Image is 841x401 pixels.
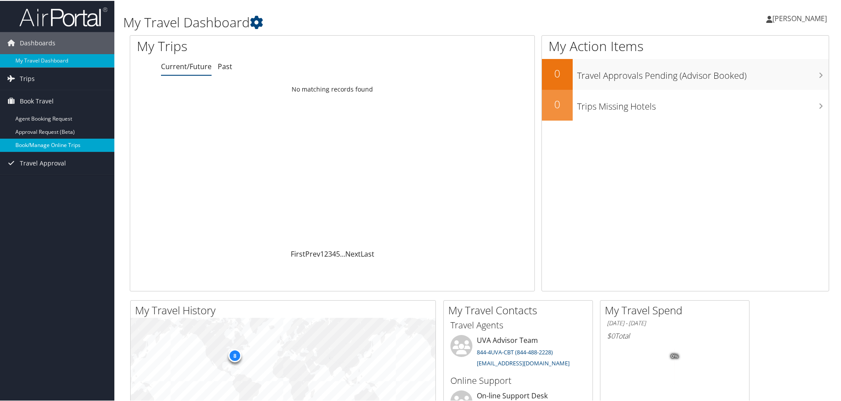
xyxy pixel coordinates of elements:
[161,61,212,70] a: Current/Future
[542,89,829,120] a: 0Trips Missing Hotels
[328,248,332,258] a: 3
[577,95,829,112] h3: Trips Missing Hotels
[135,302,435,317] h2: My Travel History
[345,248,361,258] a: Next
[340,248,345,258] span: …
[477,358,570,366] a: [EMAIL_ADDRESS][DOMAIN_NAME]
[542,36,829,55] h1: My Action Items
[607,330,742,340] h6: Total
[218,61,232,70] a: Past
[671,353,678,358] tspan: 0%
[542,58,829,89] a: 0Travel Approvals Pending (Advisor Booked)
[542,65,573,80] h2: 0
[361,248,374,258] a: Last
[228,348,241,361] div: 8
[291,248,305,258] a: First
[332,248,336,258] a: 4
[446,334,590,370] li: UVA Advisor Team
[766,4,836,31] a: [PERSON_NAME]
[20,89,54,111] span: Book Travel
[324,248,328,258] a: 2
[123,12,598,31] h1: My Travel Dashboard
[19,6,107,26] img: airportal-logo.png
[320,248,324,258] a: 1
[130,81,534,96] td: No matching records found
[607,318,742,327] h6: [DATE] - [DATE]
[20,67,35,89] span: Trips
[607,330,615,340] span: $0
[450,318,586,331] h3: Travel Agents
[450,374,586,386] h3: Online Support
[20,151,66,173] span: Travel Approval
[577,64,829,81] h3: Travel Approvals Pending (Advisor Booked)
[137,36,359,55] h1: My Trips
[448,302,592,317] h2: My Travel Contacts
[542,96,573,111] h2: 0
[20,31,55,53] span: Dashboards
[772,13,827,22] span: [PERSON_NAME]
[336,248,340,258] a: 5
[305,248,320,258] a: Prev
[605,302,749,317] h2: My Travel Spend
[477,347,553,355] a: 844-4UVA-CBT (844-488-2228)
